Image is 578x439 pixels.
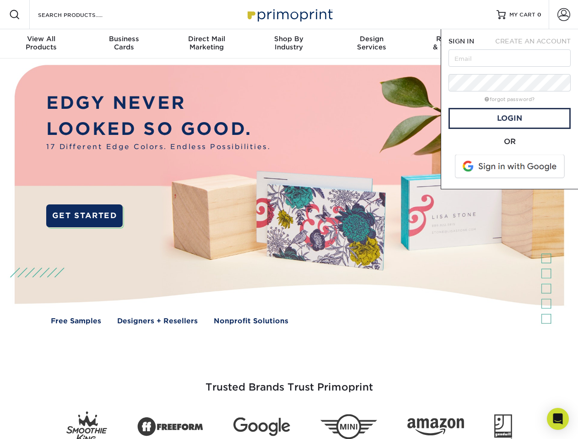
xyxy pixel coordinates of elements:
a: Shop ByIndustry [248,29,330,59]
a: BusinessCards [82,29,165,59]
img: Primoprint [243,5,335,24]
span: Shop By [248,35,330,43]
iframe: Google Customer Reviews [2,411,78,436]
div: Services [330,35,413,51]
div: Marketing [165,35,248,51]
span: CREATE AN ACCOUNT [495,37,571,45]
div: & Templates [413,35,495,51]
span: 0 [537,11,541,18]
a: forgot password? [485,96,535,102]
span: Resources [413,35,495,43]
span: 17 Different Edge Colors. Endless Possibilities. [46,142,270,152]
input: SEARCH PRODUCTS..... [37,9,126,20]
div: Open Intercom Messenger [547,408,569,430]
div: Cards [82,35,165,51]
a: Resources& Templates [413,29,495,59]
span: Business [82,35,165,43]
img: Amazon [407,418,464,436]
h3: Trusted Brands Trust Primoprint [22,359,557,404]
span: SIGN IN [448,37,474,45]
span: MY CART [509,11,535,19]
div: Industry [248,35,330,51]
input: Email [448,49,571,67]
span: Direct Mail [165,35,248,43]
a: Designers + Resellers [117,316,198,327]
img: Google [233,418,290,436]
a: Nonprofit Solutions [214,316,288,327]
div: OR [448,136,571,147]
p: EDGY NEVER [46,90,270,116]
p: LOOKED SO GOOD. [46,116,270,142]
span: Design [330,35,413,43]
a: Free Samples [51,316,101,327]
img: Goodwill [494,414,512,439]
a: GET STARTED [46,204,123,227]
a: Direct MailMarketing [165,29,248,59]
a: Login [448,108,571,129]
a: DesignServices [330,29,413,59]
